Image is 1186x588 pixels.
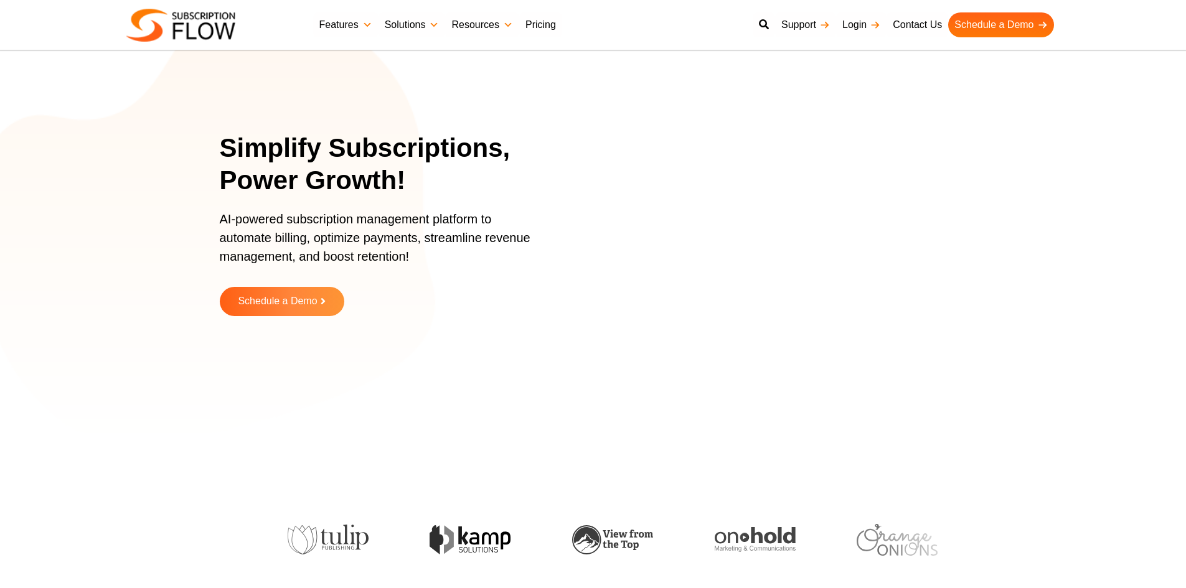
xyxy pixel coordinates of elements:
a: Login [836,12,887,37]
a: Schedule a Demo [948,12,1053,37]
a: Pricing [519,12,562,37]
a: Features [313,12,379,37]
img: view-from-the-top [572,525,653,554]
a: Resources [445,12,519,37]
img: Subscriptionflow [126,9,235,42]
img: orange-onions [857,524,938,556]
img: onhold-marketing [715,527,796,552]
img: kamp-solution [430,525,511,554]
a: Support [775,12,836,37]
a: Contact Us [887,12,948,37]
p: AI-powered subscription management platform to automate billing, optimize payments, streamline re... [220,210,544,278]
span: Schedule a Demo [238,296,317,307]
img: tulip-publishing [288,525,369,554]
h1: Simplify Subscriptions, Power Growth! [220,132,559,197]
a: Solutions [379,12,446,37]
a: Schedule a Demo [220,287,344,316]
